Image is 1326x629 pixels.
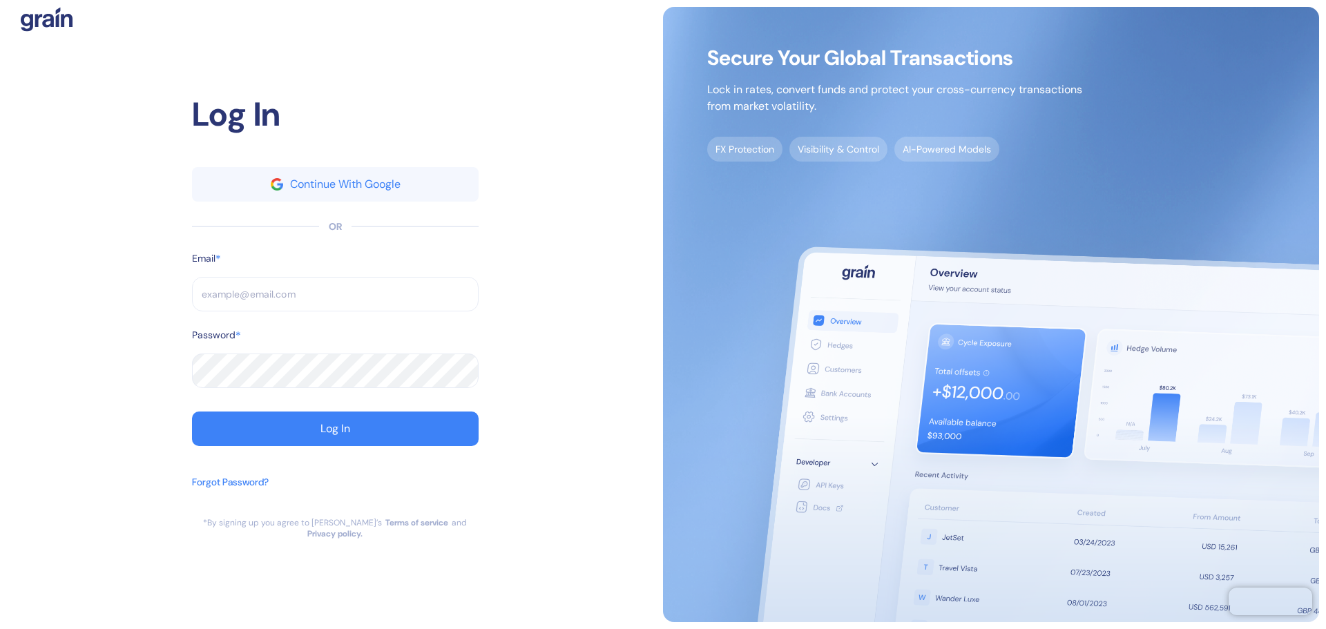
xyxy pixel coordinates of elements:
iframe: Chatra live chat [1229,588,1312,615]
div: Log In [192,90,479,139]
a: Privacy policy. [307,528,363,539]
div: OR [329,220,342,234]
div: Log In [320,423,350,434]
input: example@email.com [192,277,479,311]
a: Terms of service [385,517,448,528]
img: signup-main-image [663,7,1319,622]
button: Forgot Password? [192,468,269,517]
div: and [452,517,467,528]
button: Log In [192,412,479,446]
p: Lock in rates, convert funds and protect your cross-currency transactions from market volatility. [707,81,1082,115]
span: FX Protection [707,137,782,162]
img: logo [21,7,73,32]
label: Password [192,328,236,342]
span: AI-Powered Models [894,137,999,162]
span: Visibility & Control [789,137,887,162]
span: Secure Your Global Transactions [707,51,1082,65]
img: google [271,178,283,191]
label: Email [192,251,215,266]
button: googleContinue With Google [192,167,479,202]
div: Forgot Password? [192,475,269,490]
div: Continue With Google [290,179,401,190]
div: *By signing up you agree to [PERSON_NAME]’s [203,517,382,528]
